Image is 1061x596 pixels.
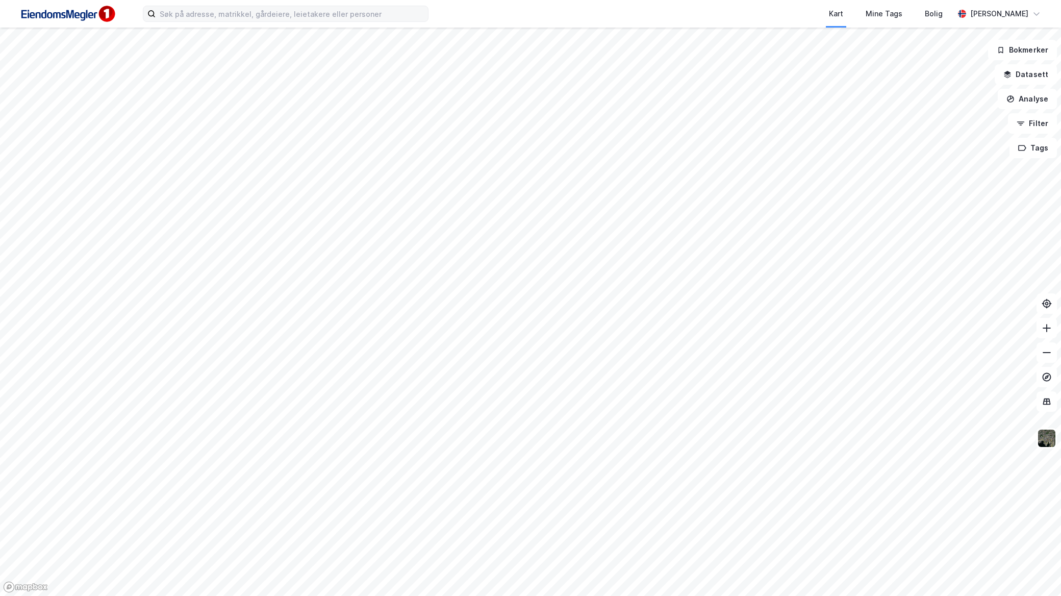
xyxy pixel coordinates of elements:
[866,8,902,20] div: Mine Tags
[829,8,843,20] div: Kart
[1010,547,1061,596] iframe: Chat Widget
[970,8,1028,20] div: [PERSON_NAME]
[925,8,943,20] div: Bolig
[16,3,118,26] img: F4PB6Px+NJ5v8B7XTbfpPpyloAAAAASUVORK5CYII=
[1010,547,1061,596] div: Kontrollprogram for chat
[156,6,428,21] input: Søk på adresse, matrikkel, gårdeiere, leietakere eller personer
